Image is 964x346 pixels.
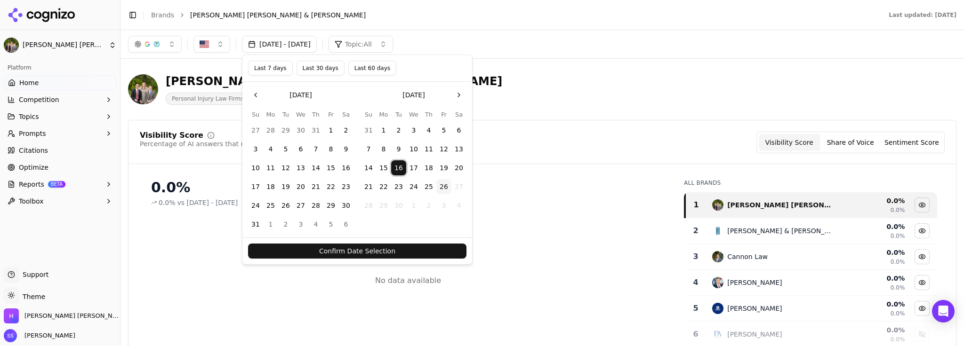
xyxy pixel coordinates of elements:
button: Thursday, September 4th, 2025 [308,217,323,232]
button: Sunday, August 31st, 2025 [361,123,376,138]
button: Saturday, August 2nd, 2025 [338,123,353,138]
div: 0.0 % [839,299,905,309]
button: Hide darby hoggatt data [915,301,930,316]
th: Saturday [451,110,466,119]
button: Friday, August 15th, 2025 [323,160,338,175]
button: Tuesday, September 2nd, 2025 [278,217,293,232]
th: Wednesday [406,110,421,119]
img: Hadfield Stieben & Doutt [128,74,158,104]
button: Last 30 days [297,61,345,76]
button: Monday, September 1st, 2025 [376,123,391,138]
div: 0.0 % [839,325,905,335]
button: Friday, August 1st, 2025 [323,123,338,138]
button: Share of Voice [820,134,881,151]
button: Wednesday, August 20th, 2025 [293,179,308,194]
span: BETA [48,181,65,188]
button: Sunday, September 14th, 2025 [361,160,376,175]
button: Wednesday, July 30th, 2025 [293,123,308,138]
button: Wednesday, September 17th, 2025 [406,160,421,175]
button: Saturday, September 13th, 2025 [451,142,466,157]
button: Show frank azar data [915,327,930,342]
button: Last 7 days [248,61,293,76]
span: Theme [19,293,45,300]
button: Friday, August 29th, 2025 [323,198,338,213]
a: Home [4,75,116,90]
img: bachus & schanker [712,225,723,236]
button: Open user button [4,329,75,342]
th: Wednesday [293,110,308,119]
span: Optimize [19,163,48,172]
button: Prompts [4,126,116,141]
button: Sunday, August 31st, 2025 [248,217,263,232]
button: Sunday, September 21st, 2025 [361,179,376,194]
th: Tuesday [278,110,293,119]
button: Friday, September 5th, 2025 [323,217,338,232]
button: Friday, September 12th, 2025 [436,142,451,157]
div: 3 [689,251,703,262]
span: Citations [19,146,48,155]
th: Monday [263,110,278,119]
th: Saturday [338,110,353,119]
table: September 2025 [361,110,466,213]
span: Topics [19,112,39,121]
button: Wednesday, September 24th, 2025 [406,179,421,194]
button: Saturday, August 23rd, 2025 [338,179,353,194]
button: Sunday, September 7th, 2025 [361,142,376,157]
div: Open Intercom Messenger [932,300,955,322]
span: Hadfield Stieben & Doutt [24,312,120,320]
button: Open organization switcher [4,308,120,323]
button: Saturday, August 16th, 2025 [338,160,353,175]
tr: 5darby hoggatt[PERSON_NAME]0.0%0.0%Hide darby hoggatt data [685,296,937,322]
th: Monday [376,110,391,119]
button: Thursday, September 18th, 2025 [421,160,436,175]
button: Go to the Next Month [451,87,466,102]
button: Tuesday, September 2nd, 2025 [391,123,406,138]
button: Wednesday, September 10th, 2025 [406,142,421,157]
img: frank azar [712,329,723,340]
button: Monday, August 11th, 2025 [263,160,278,175]
img: Hadfield Stieben & Doutt [4,38,19,53]
span: 0.0% [891,310,905,317]
button: Wednesday, September 3rd, 2025 [293,217,308,232]
button: Toolbox [4,194,116,209]
button: Friday, August 22nd, 2025 [323,179,338,194]
nav: breadcrumb [151,10,870,20]
button: Saturday, August 9th, 2025 [338,142,353,157]
div: Cannon Law [727,252,768,261]
a: Optimize [4,160,116,175]
div: 0.0% [151,179,665,196]
button: Monday, August 18th, 2025 [263,179,278,194]
div: 0.0 % [839,196,905,205]
div: [PERSON_NAME] [727,304,782,313]
div: 2 [689,225,703,236]
button: Saturday, September 6th, 2025 [451,123,466,138]
button: Wednesday, September 3rd, 2025 [406,123,421,138]
button: Today, Friday, September 26th, 2025 [436,179,451,194]
img: cannon law [712,251,723,262]
button: Go to the Previous Month [248,87,263,102]
button: Wednesday, August 27th, 2025 [293,198,308,213]
button: Hide cannon law data [915,249,930,264]
button: Saturday, September 6th, 2025 [338,217,353,232]
th: Friday [323,110,338,119]
button: Hide dan caplis data [915,275,930,290]
tr: 2bachus & schanker[PERSON_NAME] & [PERSON_NAME]0.0%0.0%Hide bachus & schanker data [685,218,937,244]
button: Thursday, August 7th, 2025 [308,142,323,157]
button: Tuesday, September 16th, 2025, selected [391,160,406,175]
button: Thursday, August 14th, 2025 [308,160,323,175]
th: Thursday [308,110,323,119]
div: 0.0 % [839,222,905,231]
button: Monday, August 25th, 2025 [263,198,278,213]
button: Thursday, September 11th, 2025 [421,142,436,157]
button: Friday, September 5th, 2025 [436,123,451,138]
th: Friday [436,110,451,119]
div: No data available [375,275,441,286]
button: ReportsBETA [4,177,116,192]
span: 0.0% [891,284,905,291]
span: Topic: All [345,39,372,49]
button: Wednesday, August 6th, 2025 [293,142,308,157]
span: Prompts [19,129,46,138]
button: Visibility Score [759,134,820,151]
div: 6 [689,329,703,340]
div: Last updated: [DATE] [889,11,956,19]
